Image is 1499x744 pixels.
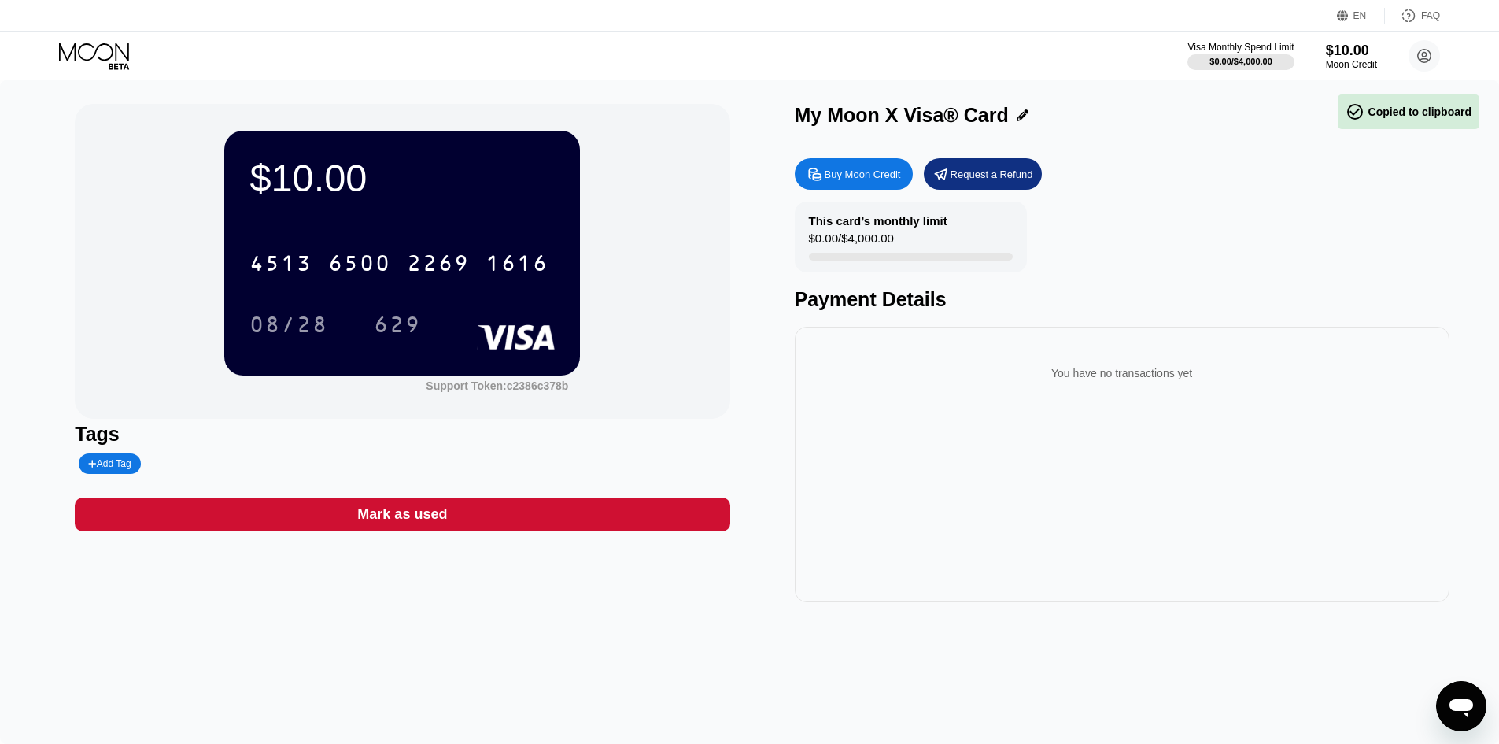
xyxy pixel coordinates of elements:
[809,231,894,253] div: $0.00 / $4,000.00
[75,423,729,446] div: Tags
[825,168,901,181] div: Buy Moon Credit
[795,158,913,190] div: Buy Moon Credit
[795,104,1009,127] div: My Moon X Visa® Card
[807,351,1437,395] div: You have no transactions yet
[249,314,328,339] div: 08/28
[1326,59,1377,70] div: Moon Credit
[1353,10,1367,21] div: EN
[809,214,947,228] div: This card’s monthly limit
[795,288,1449,311] div: Payment Details
[1385,8,1440,24] div: FAQ
[328,253,391,278] div: 6500
[1326,43,1377,59] div: $10.00
[238,305,340,344] div: 08/28
[249,156,555,200] div: $10.00
[1421,10,1440,21] div: FAQ
[79,453,140,474] div: Add Tag
[374,314,421,339] div: 629
[407,253,470,278] div: 2269
[88,458,131,469] div: Add Tag
[357,505,447,524] div: Mark as used
[240,243,558,283] div: 4513650022691616
[1209,57,1272,66] div: $0.00 / $4,000.00
[1436,681,1486,731] iframe: Nút để khởi chạy cửa sổ nhắn tin
[1346,102,1364,121] span: 
[249,253,312,278] div: 4513
[486,253,548,278] div: 1616
[426,379,568,392] div: Support Token: c2386c378b
[1346,102,1471,121] div: Copied to clipboard
[362,305,433,344] div: 629
[1187,42,1294,70] div: Visa Monthly Spend Limit$0.00/$4,000.00
[924,158,1042,190] div: Request a Refund
[426,379,568,392] div: Support Token:c2386c378b
[75,498,729,531] div: Mark as used
[1326,43,1377,70] div: $10.00Moon Credit
[1337,8,1385,24] div: EN
[951,168,1033,181] div: Request a Refund
[1187,42,1294,53] div: Visa Monthly Spend Limit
